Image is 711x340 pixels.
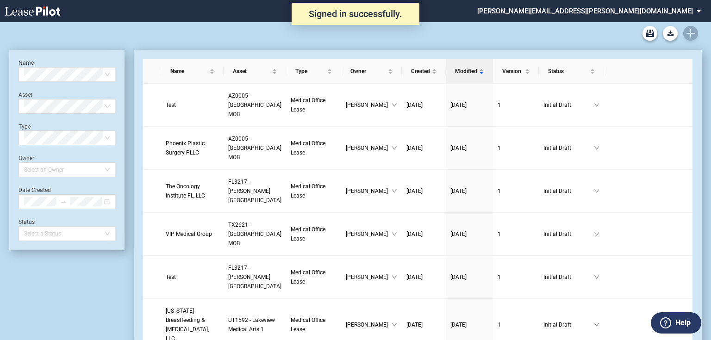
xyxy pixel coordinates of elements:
span: [DATE] [406,321,423,328]
a: 1 [498,272,534,282]
label: Name [19,60,34,66]
span: 1 [498,188,501,194]
label: Asset [19,92,32,98]
span: Owner [350,67,386,76]
span: [DATE] [450,231,467,237]
span: Test [166,102,176,108]
span: [PERSON_NAME] [346,100,392,110]
span: [DATE] [406,231,423,237]
a: [DATE] [450,186,488,196]
span: [DATE] [450,102,467,108]
span: down [392,274,397,280]
span: Modified [455,67,477,76]
span: Medical Office Lease [291,226,325,242]
span: down [392,231,397,237]
span: FL3217 - Brandon Medical Center [228,265,281,290]
a: AZ0005 - [GEOGRAPHIC_DATA] MOB [228,134,281,162]
th: Created [402,59,446,84]
a: Phoenix Plastic Surgery PLLC [166,139,219,157]
span: swap-right [60,198,67,205]
span: Medical Office Lease [291,183,325,199]
span: down [594,102,599,108]
span: [DATE] [406,145,423,151]
span: Medical Office Lease [291,97,325,113]
span: Asset [233,67,270,76]
span: [DATE] [406,274,423,280]
a: [DATE] [450,100,488,110]
a: [DATE] [406,143,441,153]
span: 1 [498,145,501,151]
a: [DATE] [406,272,441,282]
span: Medical Office Lease [291,269,325,285]
span: down [594,322,599,328]
a: Medical Office Lease [291,225,337,243]
a: 1 [498,186,534,196]
span: AZ0005 - North Mountain MOB [228,93,281,117]
label: Date Created [19,187,51,193]
span: 1 [498,102,501,108]
span: Initial Draft [543,143,593,153]
span: Name [170,67,208,76]
th: Status [539,59,604,84]
a: [DATE] [450,320,488,329]
span: [PERSON_NAME] [346,320,392,329]
span: Medical Office Lease [291,317,325,333]
span: AZ0005 - North Mountain MOB [228,136,281,161]
span: Medical Office Lease [291,140,325,156]
a: Test [166,100,219,110]
span: Type [295,67,325,76]
button: Download Blank Form [663,26,678,41]
a: TX2621 - [GEOGRAPHIC_DATA] MOB [228,220,281,248]
span: down [392,145,397,151]
span: Created [411,67,430,76]
th: Modified [446,59,493,84]
a: FL3217 - [PERSON_NAME][GEOGRAPHIC_DATA] [228,263,281,291]
label: Help [675,317,691,329]
span: to [60,198,67,205]
a: Medical Office Lease [291,182,337,200]
span: 1 [498,321,501,328]
span: Initial Draft [543,320,593,329]
span: [DATE] [406,188,423,194]
a: 1 [498,320,534,329]
a: Medical Office Lease [291,315,337,334]
a: UT1592 - Lakeview Medical Arts 1 [228,315,281,334]
a: 1 [498,229,534,239]
span: Initial Draft [543,229,593,239]
span: 1 [498,274,501,280]
span: down [594,145,599,151]
span: VIP Medical Group [166,231,212,237]
a: VIP Medical Group [166,229,219,239]
a: Medical Office Lease [291,268,337,286]
span: [DATE] [450,321,467,328]
a: AZ0005 - [GEOGRAPHIC_DATA] MOB [228,91,281,119]
span: [DATE] [450,274,467,280]
th: Owner [341,59,402,84]
span: [DATE] [450,145,467,151]
span: [PERSON_NAME] [346,272,392,282]
span: [PERSON_NAME] [346,143,392,153]
th: Type [286,59,341,84]
span: [PERSON_NAME] [346,229,392,239]
span: down [594,231,599,237]
th: Name [161,59,224,84]
span: Initial Draft [543,272,593,282]
span: [DATE] [450,188,467,194]
a: [DATE] [406,100,441,110]
a: Archive [642,26,657,41]
span: down [392,188,397,194]
a: [DATE] [450,143,488,153]
label: Status [19,219,35,225]
th: Asset [224,59,286,84]
a: [DATE] [406,320,441,329]
span: FL3217 - Brandon Medical Center [228,179,281,204]
span: Initial Draft [543,186,593,196]
span: Initial Draft [543,100,593,110]
span: The Oncology Institute FL, LLC [166,183,205,199]
a: [DATE] [450,229,488,239]
span: [PERSON_NAME] [346,186,392,196]
button: Help [651,312,701,334]
label: Type [19,124,31,130]
span: down [392,102,397,108]
a: [DATE] [406,186,441,196]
